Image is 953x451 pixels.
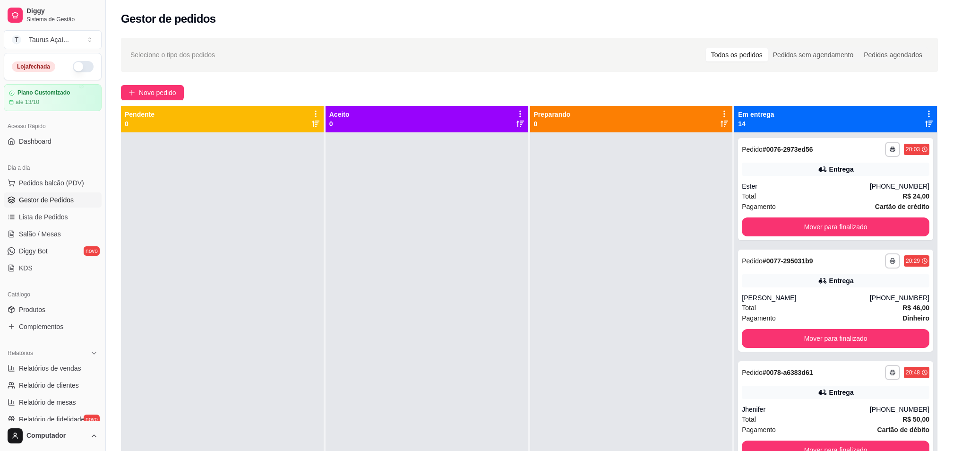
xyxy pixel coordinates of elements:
[19,305,45,314] span: Produtos
[763,257,813,265] strong: # 0077-295031b9
[26,16,98,23] span: Sistema de Gestão
[4,226,102,242] a: Salão / Mesas
[121,85,184,100] button: Novo pedido
[19,381,79,390] span: Relatório de clientes
[742,405,870,414] div: Jhenifer
[19,212,68,222] span: Lista de Pedidos
[12,35,21,44] span: T
[742,425,776,435] span: Pagamento
[4,260,102,276] a: KDS
[742,313,776,323] span: Pagamento
[870,182,929,191] div: [PHONE_NUMBER]
[19,364,81,373] span: Relatórios de vendas
[4,378,102,393] a: Relatório de clientes
[902,314,929,322] strong: Dinheiro
[738,119,774,129] p: 14
[4,175,102,191] button: Pedidos balcão (PDV)
[742,369,763,376] span: Pedido
[4,4,102,26] a: DiggySistema de Gestão
[4,119,102,134] div: Acesso Rápido
[742,201,776,212] span: Pagamento
[329,119,350,129] p: 0
[73,61,94,72] button: Alterar Status
[742,182,870,191] div: Ester
[130,50,215,60] span: Selecione o tipo dos pedidos
[19,137,52,146] span: Dashboard
[4,361,102,376] a: Relatórios de vendas
[742,414,756,425] span: Total
[16,98,39,106] article: até 13/10
[19,246,48,256] span: Diggy Bot
[875,203,929,210] strong: Cartão de crédito
[738,110,774,119] p: Em entrega
[906,146,920,153] div: 20:03
[4,243,102,259] a: Diggy Botnovo
[4,160,102,175] div: Dia a dia
[4,412,102,427] a: Relatório de fidelidadenovo
[870,405,929,414] div: [PHONE_NUMBER]
[763,146,813,153] strong: # 0076-2973ed56
[768,48,859,61] div: Pedidos sem agendamento
[534,119,571,129] p: 0
[8,349,33,357] span: Relatórios
[129,89,135,96] span: plus
[859,48,927,61] div: Pedidos agendados
[534,110,571,119] p: Preparando
[139,87,176,98] span: Novo pedido
[26,7,98,16] span: Diggy
[742,146,763,153] span: Pedido
[763,369,813,376] strong: # 0078-a6383d61
[742,257,763,265] span: Pedido
[870,293,929,303] div: [PHONE_NUMBER]
[12,61,55,72] div: Loja fechada
[26,432,86,440] span: Computador
[877,426,929,434] strong: Cartão de débito
[19,415,85,424] span: Relatório de fidelidade
[742,217,929,236] button: Mover para finalizado
[4,134,102,149] a: Dashboard
[19,398,76,407] span: Relatório de mesas
[742,329,929,348] button: Mover para finalizado
[125,119,155,129] p: 0
[4,395,102,410] a: Relatório de mesas
[125,110,155,119] p: Pendente
[4,84,102,111] a: Plano Customizadoaté 13/10
[19,195,74,205] span: Gestor de Pedidos
[19,322,63,331] span: Complementos
[19,263,33,273] span: KDS
[902,304,929,312] strong: R$ 46,00
[906,257,920,265] div: 20:29
[742,191,756,201] span: Total
[706,48,768,61] div: Todos os pedidos
[906,369,920,376] div: 20:48
[17,89,70,96] article: Plano Customizado
[4,209,102,225] a: Lista de Pedidos
[4,30,102,49] button: Select a team
[29,35,69,44] div: Taurus Açaí ...
[121,11,216,26] h2: Gestor de pedidos
[4,319,102,334] a: Complementos
[4,192,102,208] a: Gestor de Pedidos
[829,276,854,286] div: Entrega
[902,416,929,423] strong: R$ 50,00
[329,110,350,119] p: Aceito
[19,229,61,239] span: Salão / Mesas
[902,192,929,200] strong: R$ 24,00
[829,388,854,397] div: Entrega
[4,287,102,302] div: Catálogo
[742,303,756,313] span: Total
[742,293,870,303] div: [PERSON_NAME]
[4,425,102,447] button: Computador
[4,302,102,317] a: Produtos
[19,178,84,188] span: Pedidos balcão (PDV)
[829,165,854,174] div: Entrega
